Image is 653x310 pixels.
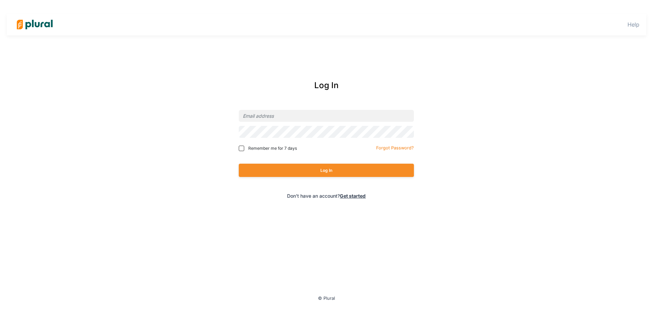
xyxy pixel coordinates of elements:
small: © Plural [318,296,335,301]
input: Remember me for 7 days [239,146,244,151]
span: Remember me for 7 days [248,145,297,151]
div: Don't have an account? [210,192,443,199]
a: Forgot Password? [376,144,414,151]
input: Email address [239,110,414,122]
div: Log In [210,79,443,92]
img: Logo for Plural [11,13,58,36]
button: Log In [239,164,414,177]
a: Get started [340,193,366,199]
a: Help [627,21,639,28]
small: Forgot Password? [376,145,414,150]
